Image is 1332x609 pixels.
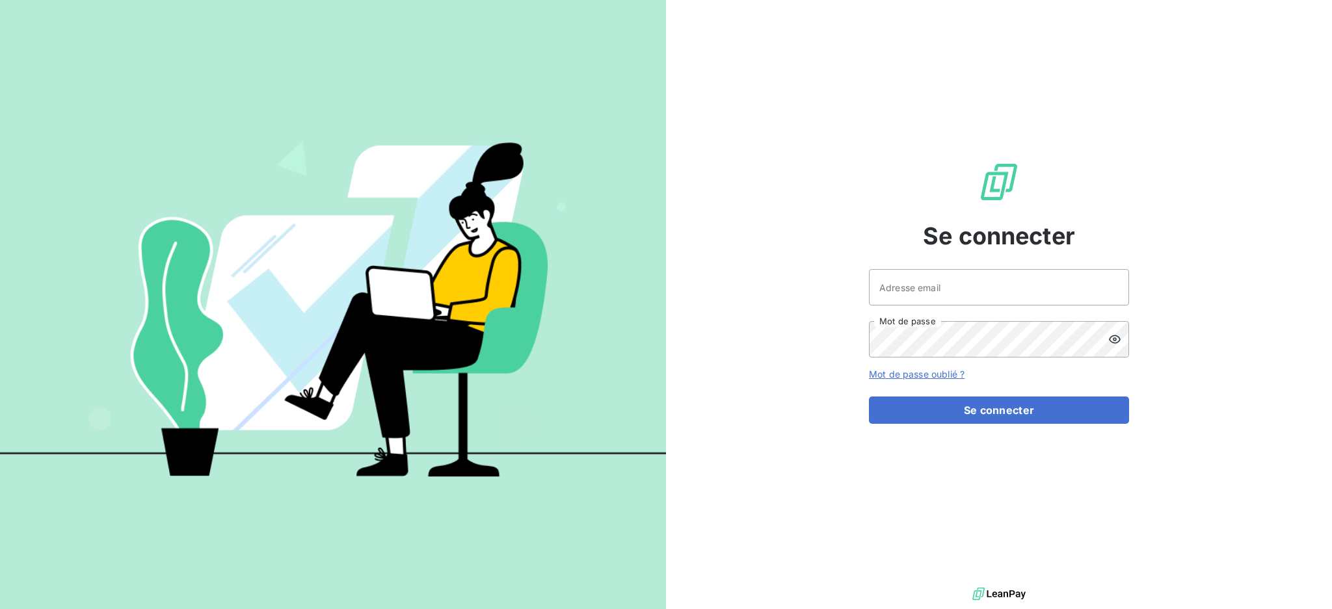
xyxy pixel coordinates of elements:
a: Mot de passe oublié ? [869,369,965,380]
img: logo [972,584,1026,604]
span: Se connecter [923,218,1075,253]
input: placeholder [869,269,1129,305]
button: Se connecter [869,396,1129,424]
img: Logo LeanPay [978,161,1020,203]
